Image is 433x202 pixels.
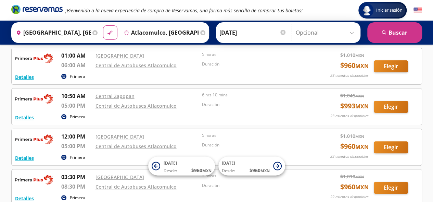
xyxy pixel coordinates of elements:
[374,101,408,113] button: Elegir
[191,167,212,174] span: $ 960
[340,60,369,71] span: $ 960
[330,194,369,200] p: 22 asientos disponibles
[13,24,91,41] input: Buscar Origen
[222,168,235,174] span: Desde:
[222,160,235,166] span: [DATE]
[340,51,364,59] span: $ 1,010
[355,93,364,98] small: MXN
[95,143,177,150] a: Central de Autobuses Atlacomulco
[340,173,364,180] span: $ 1,010
[202,173,305,179] p: 5 horas
[202,142,305,148] p: Duración
[202,61,305,67] p: Duración
[61,182,92,191] p: 08:30 PM
[218,157,285,176] button: [DATE]Desde:$960MXN
[15,73,34,81] button: Detalles
[340,141,369,152] span: $ 960
[70,114,85,120] p: Primera
[164,168,177,174] span: Desde:
[121,24,199,41] input: Buscar Destino
[260,168,270,173] small: MXN
[61,173,92,181] p: 03:30 PM
[355,53,364,58] small: MXN
[355,134,364,139] small: MXN
[61,51,92,60] p: 01:00 AM
[95,62,177,69] a: Central de Autobuses Atlacomulco
[330,73,369,79] p: 28 asientos disponibles
[95,103,177,109] a: Central de Autobuses Atlacomulco
[95,174,144,180] a: [GEOGRAPHIC_DATA]
[355,183,369,191] small: MXN
[95,93,135,99] a: Central Zapopan
[340,101,369,111] span: $ 993
[15,132,53,146] img: RESERVAMOS
[11,4,63,16] a: Brand Logo
[61,61,92,69] p: 06:00 AM
[355,174,364,179] small: MXN
[61,132,92,141] p: 12:00 PM
[95,52,144,59] a: [GEOGRAPHIC_DATA]
[340,92,364,99] span: $ 1,045
[15,154,34,162] button: Detalles
[355,62,369,70] small: MXN
[61,92,92,100] p: 10:50 AM
[330,154,369,159] p: 23 asientos disponibles
[355,103,369,110] small: MXN
[70,195,85,201] p: Primera
[95,183,177,190] a: Central de Autobuses Atlacomulco
[202,168,212,173] small: MXN
[374,141,408,153] button: Elegir
[202,132,305,139] p: 5 horas
[340,132,364,140] span: $ 1,010
[202,51,305,58] p: 5 horas
[15,173,53,187] img: RESERVAMOS
[413,6,422,15] button: English
[202,102,305,108] p: Duración
[148,157,215,176] button: [DATE]Desde:$960MXN
[250,167,270,174] span: $ 960
[95,133,144,140] a: [GEOGRAPHIC_DATA]
[330,113,369,119] p: 23 asientos disponibles
[373,7,405,14] span: Iniciar sesión
[355,143,369,151] small: MXN
[374,60,408,72] button: Elegir
[202,92,305,98] p: 6 hrs 10 mins
[70,73,85,80] p: Primera
[15,195,34,202] button: Detalles
[61,142,92,150] p: 05:00 PM
[374,182,408,194] button: Elegir
[61,102,92,110] p: 05:00 PM
[367,22,422,43] button: Buscar
[70,154,85,161] p: Primera
[15,51,53,65] img: RESERVAMOS
[296,24,357,41] input: Opcional
[340,182,369,192] span: $ 960
[11,4,63,14] i: Brand Logo
[65,7,303,14] em: ¡Bienvenido a la nueva experiencia de compra de Reservamos, una forma más sencilla de comprar tus...
[202,182,305,189] p: Duración
[15,114,34,121] button: Detalles
[164,160,177,166] span: [DATE]
[15,92,53,106] img: RESERVAMOS
[219,24,286,41] input: Elegir Fecha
